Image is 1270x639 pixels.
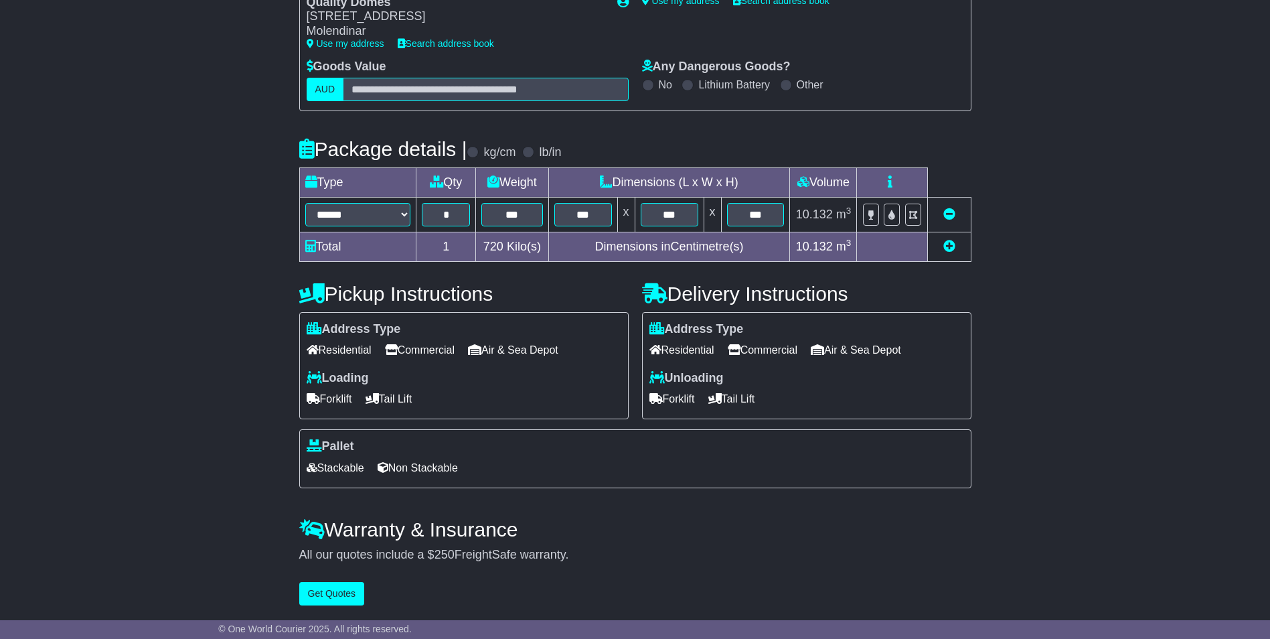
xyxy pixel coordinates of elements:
[649,371,724,386] label: Unloading
[790,167,857,197] td: Volume
[218,624,412,634] span: © One World Courier 2025. All rights reserved.
[468,340,558,360] span: Air & Sea Depot
[483,145,515,160] label: kg/cm
[617,197,635,232] td: x
[299,582,365,606] button: Get Quotes
[307,78,344,101] label: AUD
[434,548,455,561] span: 250
[483,240,503,253] span: 720
[416,232,476,261] td: 1
[307,388,352,409] span: Forklift
[476,167,549,197] td: Weight
[299,232,416,261] td: Total
[307,24,604,39] div: Molendinar
[307,322,401,337] label: Address Type
[728,340,797,360] span: Commercial
[796,208,833,221] span: 10.132
[796,240,833,253] span: 10.132
[307,38,384,49] a: Use my address
[378,457,458,478] span: Non Stackable
[307,340,372,360] span: Residential
[307,60,386,74] label: Goods Value
[708,388,755,409] span: Tail Lift
[704,197,721,232] td: x
[307,439,354,454] label: Pallet
[649,340,714,360] span: Residential
[797,78,823,91] label: Other
[366,388,412,409] span: Tail Lift
[299,548,971,563] div: All our quotes include a $ FreightSafe warranty.
[811,340,901,360] span: Air & Sea Depot
[476,232,549,261] td: Kilo(s)
[836,240,852,253] span: m
[548,167,790,197] td: Dimensions (L x W x H)
[548,232,790,261] td: Dimensions in Centimetre(s)
[385,340,455,360] span: Commercial
[416,167,476,197] td: Qty
[299,283,629,305] h4: Pickup Instructions
[836,208,852,221] span: m
[943,240,955,253] a: Add new item
[307,457,364,478] span: Stackable
[299,167,416,197] td: Type
[649,388,695,409] span: Forklift
[307,371,369,386] label: Loading
[846,238,852,248] sup: 3
[398,38,494,49] a: Search address book
[642,283,971,305] h4: Delivery Instructions
[299,518,971,541] h4: Warranty & Insurance
[846,206,852,216] sup: 3
[539,145,561,160] label: lb/in
[299,138,467,160] h4: Package details |
[659,78,672,91] label: No
[649,322,744,337] label: Address Type
[642,60,791,74] label: Any Dangerous Goods?
[307,9,604,24] div: [STREET_ADDRESS]
[943,208,955,221] a: Remove this item
[698,78,770,91] label: Lithium Battery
